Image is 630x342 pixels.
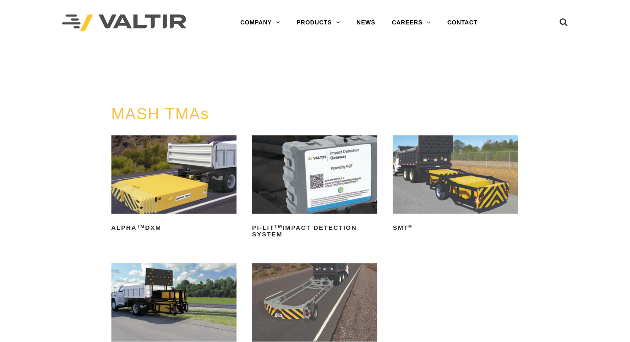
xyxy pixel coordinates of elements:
[252,221,377,241] h2: PI-LIT Impact Detection System
[232,14,288,31] a: COMPANY
[111,135,237,234] a: ALPHATMDXM
[384,14,439,31] a: CAREERS
[111,105,210,123] a: MASH TMAs
[393,221,518,234] h2: SMT
[393,135,518,234] a: SMT®
[62,14,186,31] img: Valtir
[252,135,377,241] a: PI-LITTMImpact Detection System
[408,224,413,229] sup: ®
[274,224,282,229] sup: TM
[111,221,237,234] h2: ALPHA DXM
[439,14,486,31] a: CONTACT
[288,14,348,31] a: PRODUCTS
[348,14,384,31] a: NEWS
[137,224,145,229] sup: TM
